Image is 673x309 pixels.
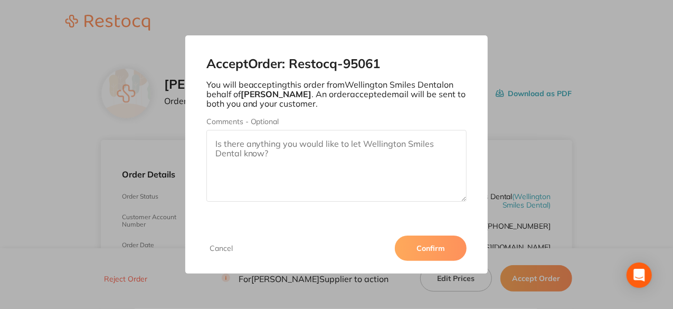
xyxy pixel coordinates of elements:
div: Open Intercom Messenger [627,263,652,288]
b: [PERSON_NAME] [241,89,312,99]
h2: Accept Order: Restocq- 95061 [206,57,467,71]
button: Cancel [206,244,236,253]
label: Comments - Optional [206,117,467,126]
button: Confirm [395,236,467,261]
p: You will be accepting this order from Wellington Smiles Dental on behalf of . An order accepted e... [206,80,467,109]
